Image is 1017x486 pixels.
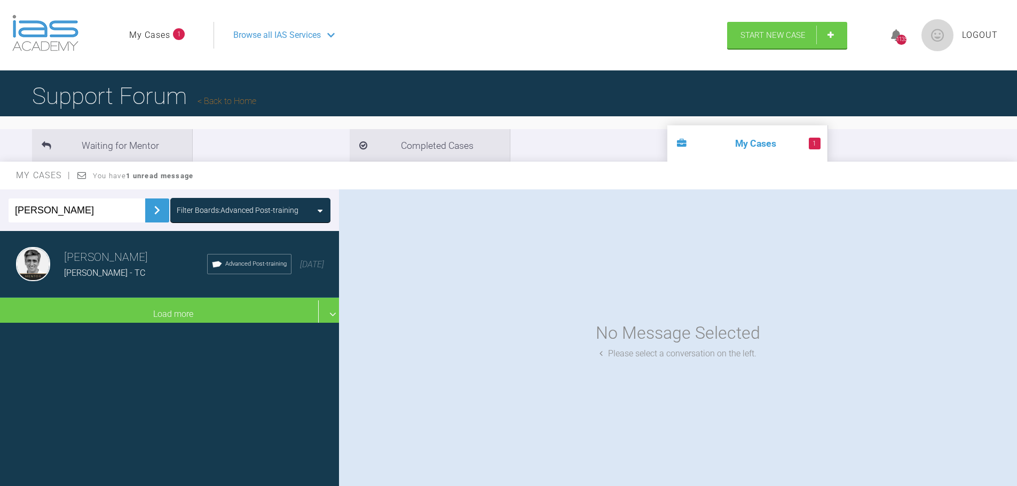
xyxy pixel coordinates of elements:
a: Back to Home [198,96,256,106]
div: No Message Selected [596,320,760,347]
span: 1 [173,28,185,40]
img: logo-light.3e3ef733.png [12,15,78,51]
input: Enter Case ID or Title [9,198,145,222]
div: Please select a conversation on the left. [600,347,756,361]
div: Filter Boards: Advanced Post-training [177,204,298,216]
a: Start New Case [727,22,847,49]
span: Browse all IAS Services [233,28,321,42]
span: Start New Case [740,30,806,40]
div: 1135 [896,35,906,45]
h3: [PERSON_NAME] [64,249,207,267]
img: profile.png [921,19,953,51]
span: 1 [809,138,821,149]
span: You have [93,172,194,180]
a: Logout [962,28,998,42]
strong: 1 unread message [126,172,193,180]
span: [PERSON_NAME] - TC [64,268,145,278]
span: [DATE] [300,259,324,269]
span: My Cases [16,170,71,180]
img: Asif Chatoo [16,247,50,281]
img: chevronRight.28bd32b0.svg [148,202,165,219]
li: My Cases [667,125,827,162]
li: Waiting for Mentor [32,129,192,162]
h1: Support Forum [32,77,256,115]
li: Completed Cases [350,129,510,162]
span: Advanced Post-training [225,259,287,269]
a: My Cases [129,28,170,42]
